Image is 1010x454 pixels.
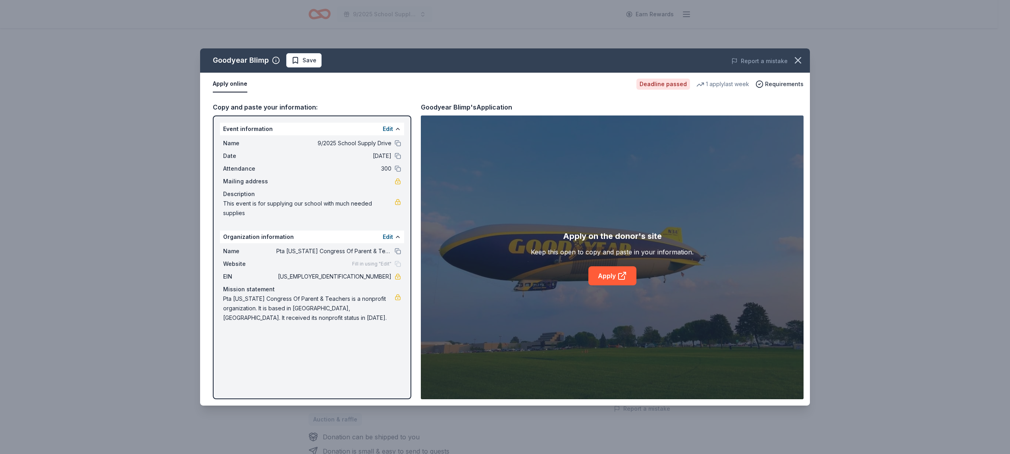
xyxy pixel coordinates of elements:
span: Name [223,246,276,256]
span: [US_EMPLOYER_IDENTIFICATION_NUMBER] [276,272,391,281]
span: 300 [276,164,391,173]
button: Apply online [213,76,247,92]
div: Keep this open to copy and paste in your information. [531,247,694,257]
div: 1 apply last week [696,79,749,89]
span: This event is for supplying our school with much needed supplies [223,199,395,218]
div: Organization information [220,231,404,243]
button: Edit [383,232,393,242]
div: Deadline passed [636,79,690,90]
span: Date [223,151,276,161]
span: Mailing address [223,177,276,186]
span: EIN [223,272,276,281]
span: Name [223,139,276,148]
span: Requirements [765,79,804,89]
span: Fill in using "Edit" [352,261,391,267]
div: Event information [220,123,404,135]
button: Requirements [756,79,804,89]
button: Edit [383,124,393,134]
a: Apply [588,266,636,285]
div: Copy and paste your information: [213,102,411,112]
div: Apply on the donor's site [563,230,662,242]
div: Goodyear Blimp [213,54,269,67]
button: Report a mistake [731,56,788,66]
div: Goodyear Blimp's Application [421,102,512,112]
span: [DATE] [276,151,391,161]
span: Website [223,259,276,269]
span: 9/2025 School Supply Drive [276,139,391,148]
div: Description [223,189,401,199]
span: Attendance [223,164,276,173]
span: Pta [US_STATE] Congress Of Parent & Teachers is a nonprofit organization. It is based in [GEOGRAP... [223,294,395,323]
span: Save [303,56,316,65]
div: Mission statement [223,285,401,294]
button: Save [286,53,322,67]
span: Pta [US_STATE] Congress Of Parent & Teachers [276,246,391,256]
